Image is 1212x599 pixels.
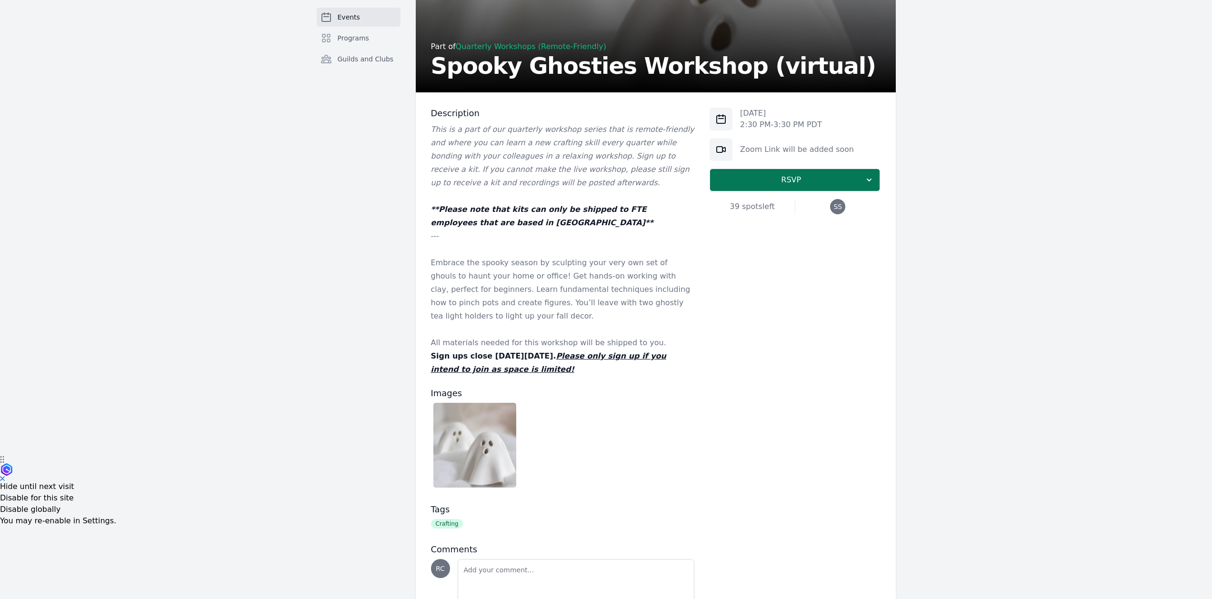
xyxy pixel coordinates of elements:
a: Guilds and Clubs [317,50,401,69]
h2: Spooky Ghosties Workshop (virtual) [431,54,876,77]
span: Guilds and Clubs [338,54,394,64]
p: 2:30 PM - 3:30 PM PDT [740,119,822,130]
p: All materials needed for this workshop will be shipped to you. [431,336,695,349]
p: --- [431,230,695,243]
a: Programs [317,29,401,48]
strong: Sign ups close [DATE][DATE]. [431,351,666,374]
nav: Sidebar [317,8,401,84]
h3: Comments [431,544,695,555]
h3: Description [431,108,695,119]
a: Quarterly Workshops (Remote-Friendly) [456,42,606,51]
span: Events [338,12,360,22]
img: Screenshot%202025-08-18%20at%2011.44.36%E2%80%AFAM.png [433,403,517,488]
p: Embrace the spooky season by sculpting your very own set of ghouls to haunt your home or office! ... [431,256,695,323]
a: Zoom Link will be added soon [740,145,854,154]
div: Part of [431,41,876,52]
span: Crafting [431,519,463,529]
span: SS [833,203,842,210]
span: RSVP [718,174,864,186]
em: This is a part of our quarterly workshop series that is remote-friendly and where you can learn a... [431,125,694,187]
a: Events [317,8,401,27]
p: [DATE] [740,108,822,119]
span: RC [436,565,445,572]
h3: Tags [431,504,695,515]
h3: Images [431,388,695,399]
button: RSVP [710,169,880,191]
em: **Please note that kits can only be shipped to FTE employees that are based in [GEOGRAPHIC_DATA]** [431,205,653,227]
div: 39 spots left [710,201,795,212]
span: Programs [338,33,369,43]
u: Please only sign up if you intend to join as space is limited! [431,351,666,374]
